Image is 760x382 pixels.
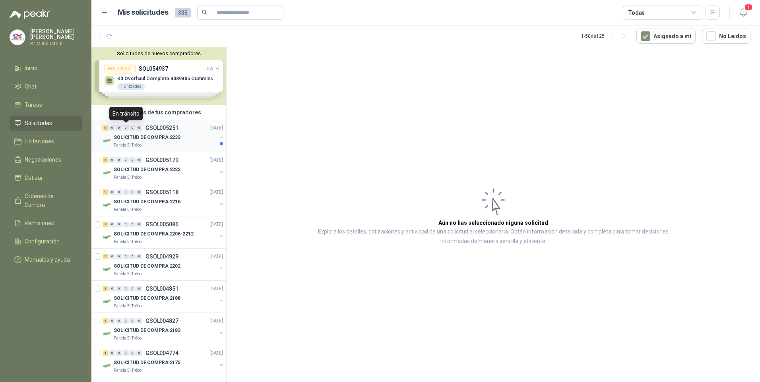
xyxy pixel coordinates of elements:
[175,8,191,17] span: 335
[209,124,223,132] p: [DATE]
[136,189,142,195] div: 0
[109,107,143,120] div: En tránsito
[736,6,750,20] button: 1
[145,157,178,163] p: GSOL005179
[103,348,225,374] a: 1 0 0 0 0 0 GSOL004774[DATE] Company LogoSOLICITUD DE COMPRA 2175Panela El Trébol
[136,157,142,163] div: 0
[114,166,180,174] p: SOLICITUD DE COMPRA 2222
[130,125,136,131] div: 0
[103,350,109,356] div: 1
[10,252,82,267] a: Manuales y ayuda
[109,350,115,356] div: 0
[123,222,129,227] div: 0
[116,318,122,324] div: 0
[114,303,143,309] p: Panela El Trébol
[123,350,129,356] div: 0
[103,136,112,145] img: Company Logo
[130,222,136,227] div: 0
[25,119,52,127] span: Solicitudes
[136,125,142,131] div: 0
[25,82,37,91] span: Chat
[103,254,109,259] div: 2
[209,156,223,164] p: [DATE]
[25,219,54,228] span: Remisiones
[109,318,115,324] div: 0
[123,189,129,195] div: 0
[30,41,82,46] p: BCM Industrial
[130,350,136,356] div: 0
[10,134,82,149] a: Licitaciones
[744,4,753,11] span: 1
[130,286,136,291] div: 0
[25,237,60,246] span: Configuración
[103,318,109,324] div: 9
[103,316,225,341] a: 9 0 0 0 0 0 GSOL004827[DATE] Company LogoSOLICITUD DE COMPRA 2183Panela El Trébol
[136,222,142,227] div: 0
[103,252,225,277] a: 2 0 0 0 0 0 GSOL004929[DATE] Company LogoSOLICITUD DE COMPRA 2202Panela El Trébol
[636,29,696,44] button: Asignado a mi
[116,157,122,163] div: 0
[114,134,180,141] p: SOLICITUD DE COMPRA 2233
[123,125,129,131] div: 0
[116,350,122,356] div: 0
[25,137,54,146] span: Licitaciones
[109,254,115,259] div: 0
[306,227,681,246] p: Explora los detalles, cotizaciones y actividad de una solicitud al seleccionarla. Obtén informaci...
[145,318,178,324] p: GSOL004827
[114,295,180,302] p: SOLICITUD DE COMPRA 2188
[103,297,112,306] img: Company Logo
[10,216,82,231] a: Remisiones
[25,64,37,73] span: Inicio
[130,254,136,259] div: 0
[10,189,82,212] a: Órdenes de Compra
[25,255,70,264] span: Manuales y ayuda
[103,222,109,227] div: 2
[209,221,223,228] p: [DATE]
[114,262,180,270] p: SOLICITUD DE COMPRA 2202
[130,157,136,163] div: 0
[103,189,109,195] div: 9
[209,189,223,196] p: [DATE]
[209,349,223,357] p: [DATE]
[145,254,178,259] p: GSOL004929
[116,125,122,131] div: 0
[25,174,43,182] span: Cotizar
[25,192,74,209] span: Órdenes de Compra
[114,142,143,149] p: Panela El Trébol
[103,361,112,370] img: Company Logo
[209,285,223,293] p: [DATE]
[103,329,112,338] img: Company Logo
[202,10,207,15] span: search
[103,157,109,163] div: 5
[109,222,115,227] div: 0
[123,157,129,163] div: 0
[136,350,142,356] div: 0
[130,189,136,195] div: 0
[10,116,82,131] a: Solicitudes
[136,286,142,291] div: 0
[103,155,225,181] a: 5 0 0 0 0 0 GSOL005179[DATE] Company LogoSOLICITUD DE COMPRA 2222Panela El Trébol
[123,286,129,291] div: 0
[95,50,223,56] button: Solicitudes de nuevos compradores
[130,318,136,324] div: 0
[109,189,115,195] div: 0
[116,286,122,291] div: 0
[10,79,82,94] a: Chat
[145,350,178,356] p: GSOL004774
[114,335,143,341] p: Panela El Trébol
[702,29,750,44] button: No Leídos
[10,10,50,19] img: Logo peakr
[10,170,82,185] a: Cotizar
[25,100,42,109] span: Tareas
[109,286,115,291] div: 0
[10,30,25,45] img: Company Logo
[581,30,630,42] div: 1 - 50 de 125
[114,198,180,206] p: SOLICITUD DE COMPRA 2216
[103,125,109,131] div: 6
[10,234,82,249] a: Configuración
[114,327,180,334] p: SOLICITUD DE COMPRA 2183
[25,155,61,164] span: Negociaciones
[103,220,225,245] a: 2 0 0 0 0 0 GSOL005086[DATE] Company LogoSOLICITUD DE COMPRA 2206-2212Panela El Trébol
[10,97,82,112] a: Tareas
[136,254,142,259] div: 0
